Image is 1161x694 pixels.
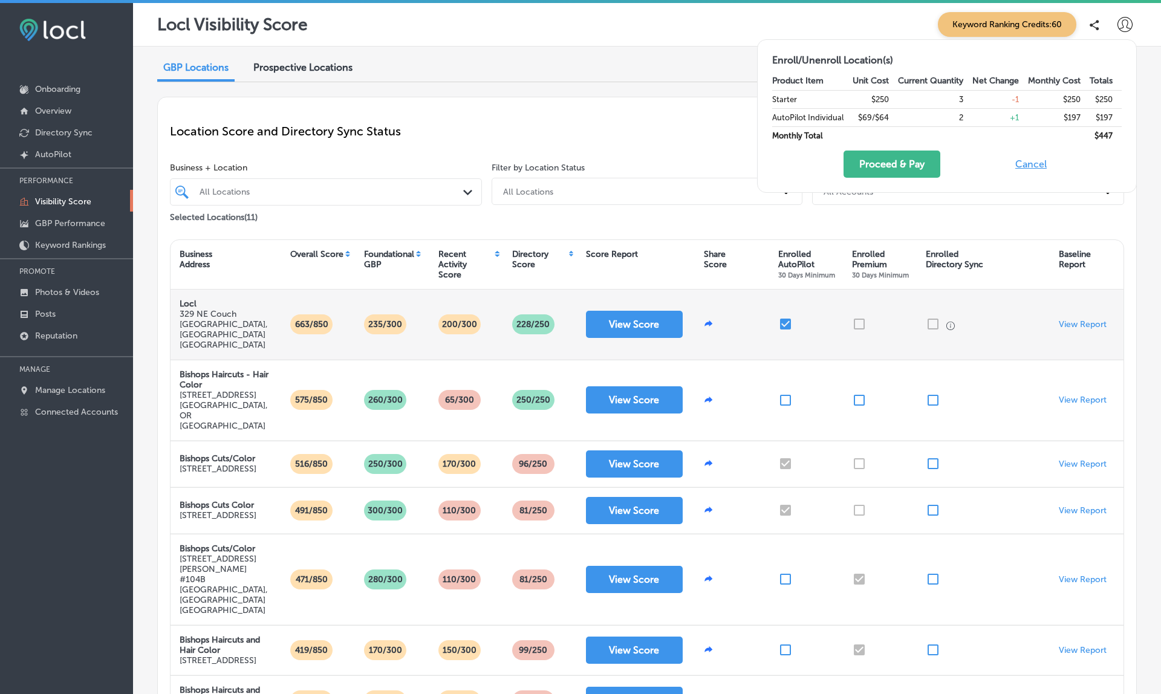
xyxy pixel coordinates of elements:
[253,62,353,73] span: Prospective Locations
[180,500,254,510] strong: Bishops Cuts Color
[180,453,255,464] strong: Bishops Cuts/Color
[972,72,1028,90] th: Net Change
[1059,645,1107,655] a: View Report
[440,390,479,410] p: 65/300
[364,640,407,660] p: 170/300
[586,450,683,478] button: View Score
[514,454,552,474] p: 96 /250
[438,569,481,589] p: 110/300
[170,124,1124,138] p: Location Score and Directory Sync Status
[1059,395,1107,405] a: View Report
[290,640,333,660] p: 419/850
[157,15,308,34] p: Locl Visibility Score
[35,128,93,138] p: Directory Sync
[852,271,909,279] span: 30 Days Minimum
[898,90,972,108] td: 3
[35,196,91,207] p: Visibility Score
[778,249,835,280] div: Enrolled AutoPilot
[586,566,683,593] a: View Score
[1059,459,1107,469] a: View Report
[35,106,71,116] p: Overview
[853,90,898,108] td: $250
[503,186,553,196] div: All Locations
[1090,72,1122,90] th: Totals
[290,249,343,259] div: Overall Score
[35,407,118,417] p: Connected Accounts
[1090,90,1122,108] td: $250
[514,640,552,660] p: 99 /250
[180,369,268,390] strong: Bishops Haircuts - Hair Color
[853,72,898,90] th: Unit Cost
[852,249,909,280] div: Enrolled Premium
[163,62,229,73] span: GBP Locations
[772,72,853,90] th: Product Item
[35,84,80,94] p: Onboarding
[35,287,99,297] p: Photos & Videos
[772,108,853,126] td: AutoPilot Individual
[437,314,482,334] p: 200/300
[180,299,197,309] strong: Locl
[1028,72,1090,90] th: Monthly Cost
[19,19,86,41] img: fda3e92497d09a02dc62c9cd864e3231.png
[586,386,683,413] button: View Score
[180,510,256,520] p: [STREET_ADDRESS]
[180,309,272,350] p: 329 NE Couch [GEOGRAPHIC_DATA], [GEOGRAPHIC_DATA] [GEOGRAPHIC_DATA]
[438,640,481,660] p: 150/300
[35,240,106,250] p: Keyword Rankings
[180,635,260,655] strong: Bishops Haircuts and Hair Color
[1059,319,1107,329] a: View Report
[972,90,1028,108] td: -1
[180,464,256,474] p: [STREET_ADDRESS]
[1090,108,1122,126] td: $197
[35,309,56,319] p: Posts
[180,655,272,666] p: [STREET_ADDRESS]
[586,249,638,259] div: Score Report
[363,314,407,334] p: 235/300
[290,454,333,474] p: 516/850
[363,454,408,474] p: 250/300
[170,207,258,222] p: Selected Locations ( 11 )
[586,497,683,524] button: View Score
[170,163,482,173] span: Business + Location
[853,108,898,126] td: $69/$64
[586,637,683,664] button: View Score
[363,569,408,589] p: 280/300
[492,163,585,173] label: Filter by Location Status
[515,501,552,520] p: 81 /250
[35,218,105,229] p: GBP Performance
[291,569,333,589] p: 471/850
[35,331,77,341] p: Reputation
[290,314,333,334] p: 663/850
[1059,505,1107,516] a: View Report
[844,151,940,178] button: Proceed & Pay
[515,569,552,589] p: 81 /250
[778,271,835,279] span: 30 Days Minimum
[512,314,554,334] p: 228 /250
[438,249,493,280] div: Recent Activity Score
[1090,126,1122,144] td: $ 447
[35,149,71,160] p: AutoPilot
[512,390,555,410] p: 250 /250
[772,54,1122,66] h2: Enroll/Unenroll Location(s)
[586,311,683,338] button: View Score
[290,501,333,520] p: 491/850
[772,126,853,144] td: Monthly Total
[938,12,1076,37] span: Keyword Ranking Credits: 60
[180,543,255,554] strong: Bishops Cuts/Color
[438,454,481,474] p: 170/300
[1059,574,1107,585] a: View Report
[772,90,853,108] td: Starter
[1028,90,1090,108] td: $250
[363,501,408,520] p: 300/300
[972,108,1028,126] td: + 1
